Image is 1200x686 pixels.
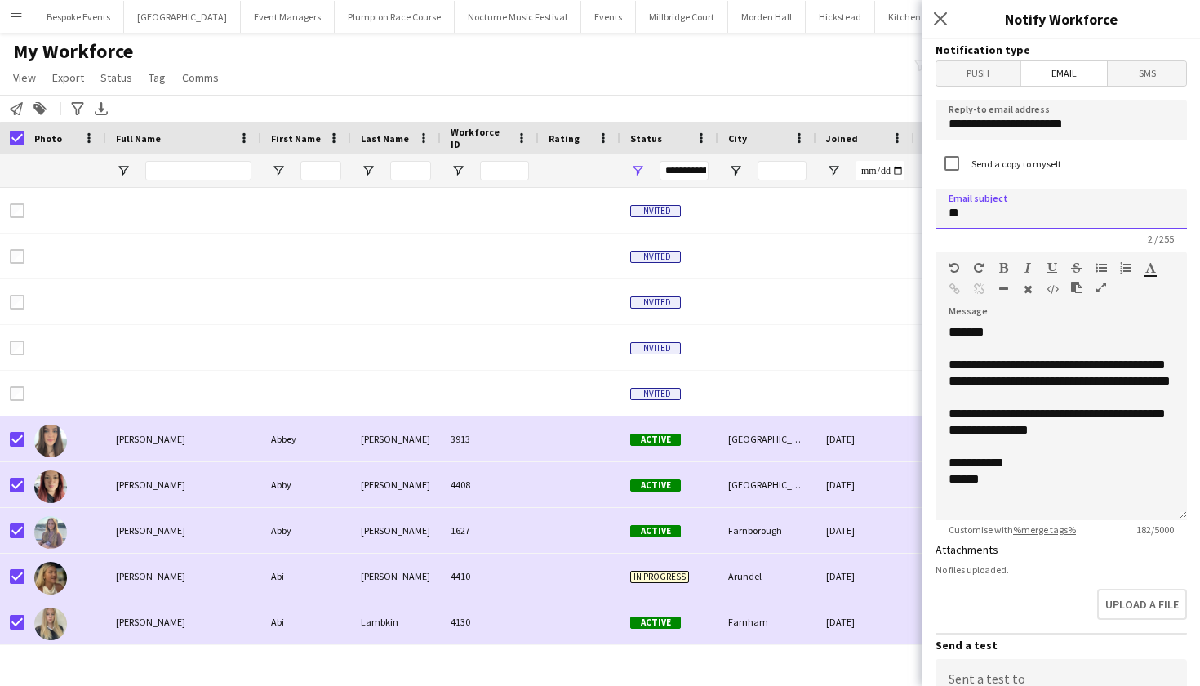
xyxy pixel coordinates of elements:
[390,161,431,180] input: Last Name Filter Input
[46,67,91,88] a: Export
[441,462,539,507] div: 4408
[441,508,539,553] div: 1627
[30,99,50,118] app-action-btn: Add to tag
[34,425,67,457] img: Abbey Campbell
[7,99,26,118] app-action-btn: Notify workforce
[480,161,529,180] input: Workforce ID Filter Input
[261,554,351,599] div: Abi
[630,342,681,354] span: Invited
[630,434,681,446] span: Active
[1071,261,1082,274] button: Strikethrough
[13,70,36,85] span: View
[351,416,441,461] div: [PERSON_NAME]
[936,638,1187,653] h3: Send a test
[1108,61,1186,86] span: SMS
[936,542,998,557] label: Attachments
[630,296,681,309] span: Invited
[826,163,841,178] button: Open Filter Menu
[145,161,251,180] input: Full Name Filter Input
[1096,281,1107,294] button: Fullscreen
[718,416,816,461] div: [GEOGRAPHIC_DATA]
[1144,261,1156,274] button: Text Color
[1047,283,1058,296] button: HTML Code
[728,1,806,33] button: Morden Hall
[116,163,131,178] button: Open Filter Menu
[936,523,1089,536] span: Customise with
[728,163,743,178] button: Open Filter Menu
[549,132,580,145] span: Rating
[34,608,67,640] img: Abi Lambkin
[914,508,1012,553] div: 565 days
[100,70,132,85] span: Status
[361,163,376,178] button: Open Filter Menu
[816,599,914,644] div: [DATE]
[441,554,539,599] div: 4410
[1135,233,1187,245] span: 2 / 255
[806,1,875,33] button: Hickstead
[351,462,441,507] div: [PERSON_NAME]
[455,1,581,33] button: Nocturne Music Festival
[630,388,681,400] span: Invited
[718,462,816,507] div: [GEOGRAPHIC_DATA]
[149,70,166,85] span: Tag
[630,251,681,263] span: Invited
[68,99,87,118] app-action-btn: Advanced filters
[826,132,858,145] span: Joined
[13,39,133,64] span: My Workforce
[351,599,441,644] div: Lambkin
[1071,281,1082,294] button: Paste as plain text
[94,67,139,88] a: Status
[728,132,747,145] span: City
[271,132,321,145] span: First Name
[441,416,539,461] div: 3913
[10,386,24,401] input: Row Selection is disabled for this row (unchecked)
[816,554,914,599] div: [DATE]
[1013,523,1076,536] a: %merge tags%
[116,616,185,628] span: [PERSON_NAME]
[856,161,904,180] input: Joined Filter Input
[968,158,1060,170] label: Send a copy to myself
[1120,261,1131,274] button: Ordered List
[998,283,1009,296] button: Horizontal Line
[116,524,185,537] span: [PERSON_NAME]
[34,470,67,503] img: Abby Kennedy
[116,570,185,582] span: [PERSON_NAME]
[361,132,409,145] span: Last Name
[875,1,935,33] button: Kitchen
[10,249,24,264] input: Row Selection is disabled for this row (unchecked)
[922,8,1200,29] h3: Notify Workforce
[630,205,681,217] span: Invited
[758,161,807,180] input: City Filter Input
[10,295,24,310] input: Row Selection is disabled for this row (unchecked)
[116,479,185,491] span: [PERSON_NAME]
[718,599,816,644] div: Farnham
[261,416,351,461] div: Abbey
[936,61,1020,86] span: Push
[973,261,984,274] button: Redo
[581,1,636,33] button: Events
[816,416,914,461] div: [DATE]
[718,554,816,599] div: Arundel
[630,525,681,537] span: Active
[91,99,111,118] app-action-btn: Export XLSX
[261,599,351,644] div: Abi
[271,163,286,178] button: Open Filter Menu
[52,70,84,85] span: Export
[300,161,341,180] input: First Name Filter Input
[10,203,24,218] input: Row Selection is disabled for this row (unchecked)
[335,1,455,33] button: Plumpton Race Course
[914,462,1012,507] div: 11 days
[718,508,816,553] div: Farnborough
[630,479,681,492] span: Active
[816,462,914,507] div: [DATE]
[34,516,67,549] img: Abby McEwen
[124,1,241,33] button: [GEOGRAPHIC_DATA]
[949,261,960,274] button: Undo
[1021,61,1108,86] span: Email
[630,132,662,145] span: Status
[630,571,689,583] span: In progress
[33,1,124,33] button: Bespoke Events
[441,599,539,644] div: 4130
[936,563,1187,576] div: No files uploaded.
[451,126,509,150] span: Workforce ID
